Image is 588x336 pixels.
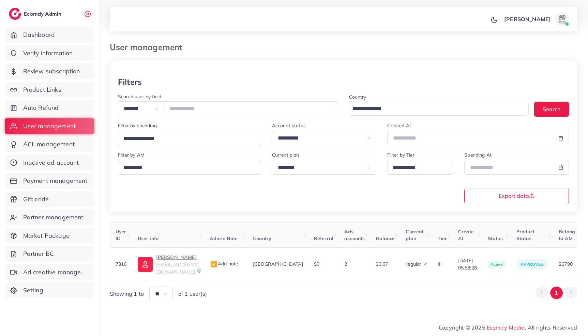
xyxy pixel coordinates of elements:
span: 26790 [559,261,573,267]
span: approved [521,262,544,267]
span: User info [138,235,159,242]
span: Inactive ad account [23,158,79,167]
input: Search for option [390,163,444,173]
input: Search for option [121,163,252,173]
img: ic-user-info.36bf1079.svg [138,257,153,272]
span: Review subscription [23,67,80,76]
span: Status [488,235,503,242]
span: Admin Note [210,235,238,242]
a: logoEcomdy Admin [9,8,63,20]
button: Export data [464,189,569,203]
span: [EMAIL_ADDRESS][DOMAIN_NAME] [156,262,199,275]
span: Verify information [23,49,73,58]
span: ACL management [23,140,75,149]
a: Setting [5,282,94,298]
span: Product Links [23,85,61,94]
a: Ad creative management [5,264,94,280]
label: Created At [387,122,411,129]
span: Export data [499,193,534,199]
span: Current plan [406,229,423,242]
label: Search user by field [118,93,161,100]
span: Auto Refund [23,103,59,112]
label: Filter by AM [118,151,145,158]
span: Ads accounts [344,229,365,242]
a: User management [5,118,94,134]
a: [PERSON_NAME]avatar [500,12,572,26]
span: Payment management [23,176,88,185]
input: Search for option [350,104,520,114]
span: Setting [23,286,43,295]
a: Partner management [5,209,94,225]
span: Copyright © 2025 [439,323,577,332]
span: III [438,261,442,267]
span: of 1 user(s) [178,290,207,298]
img: 9CAL8B2pu8EFxCJHYAAAAldEVYdGRhdGU6Y3JlYXRlADIwMjItMTItMDlUMDQ6NTg6MzkrMDA6MDBXSlgLAAAAJXRFWHRkYXR... [196,268,201,273]
input: Search for option [121,133,252,144]
label: Spending At [464,151,492,158]
span: Gift code [23,195,49,204]
h3: Filters [118,77,142,87]
span: [GEOGRAPHIC_DATA] [253,261,303,267]
span: Dashboard [23,30,55,39]
a: Product Links [5,82,94,98]
span: 7316 [116,261,127,267]
p: [PERSON_NAME] [156,253,199,261]
span: Ad creative management [23,268,89,277]
span: Referral [314,235,333,242]
span: $0 [314,261,319,267]
a: Payment management [5,173,94,189]
button: Go to page 1 [550,287,563,299]
span: Country [253,235,271,242]
img: logo [9,8,21,20]
span: active [488,261,506,268]
a: [PERSON_NAME][EMAIL_ADDRESS][DOMAIN_NAME] [138,253,199,275]
span: [DATE] 05:58:28 [458,257,477,271]
p: [PERSON_NAME] [504,15,551,23]
img: avatar [555,12,569,26]
img: admin_note.cdd0b510.svg [210,260,218,268]
span: Create At [458,229,474,242]
span: $0.67 [376,261,388,267]
a: Gift code [5,191,94,207]
div: Search for option [118,131,261,145]
div: Search for option [118,160,261,175]
label: Filter by Tier [387,151,414,158]
h3: User management [110,42,188,52]
span: 2 [344,261,347,267]
a: Ecomdy Media [487,324,525,331]
span: Partner management [23,213,84,222]
a: Partner BC [5,246,94,262]
span: Belong to AM [559,229,575,242]
span: Add note [210,261,238,267]
span: Market Package [23,231,70,240]
a: Inactive ad account [5,155,94,171]
label: Country [349,93,366,100]
button: Search [534,102,569,116]
span: Tier [438,235,447,242]
span: User management [23,122,76,131]
label: Account status [272,122,306,129]
span: User ID [116,229,126,242]
a: Market Package [5,228,94,244]
span: , All rights Reserved [525,323,577,332]
span: regular_4 [406,261,426,267]
h2: Ecomdy Admin [24,11,63,17]
span: Partner BC [23,249,54,258]
a: Dashboard [5,27,94,43]
ul: Pagination [536,287,577,299]
div: Search for option [349,102,529,116]
span: Product Status [516,229,534,242]
a: ACL management [5,136,94,152]
label: Current plan [272,151,299,158]
div: Search for option [387,160,453,175]
span: Showing 1 to [110,290,144,298]
label: Filter by spending [118,122,157,129]
a: Auto Refund [5,100,94,116]
span: Balance [376,235,395,242]
a: Review subscription [5,63,94,79]
a: Verify information [5,45,94,61]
